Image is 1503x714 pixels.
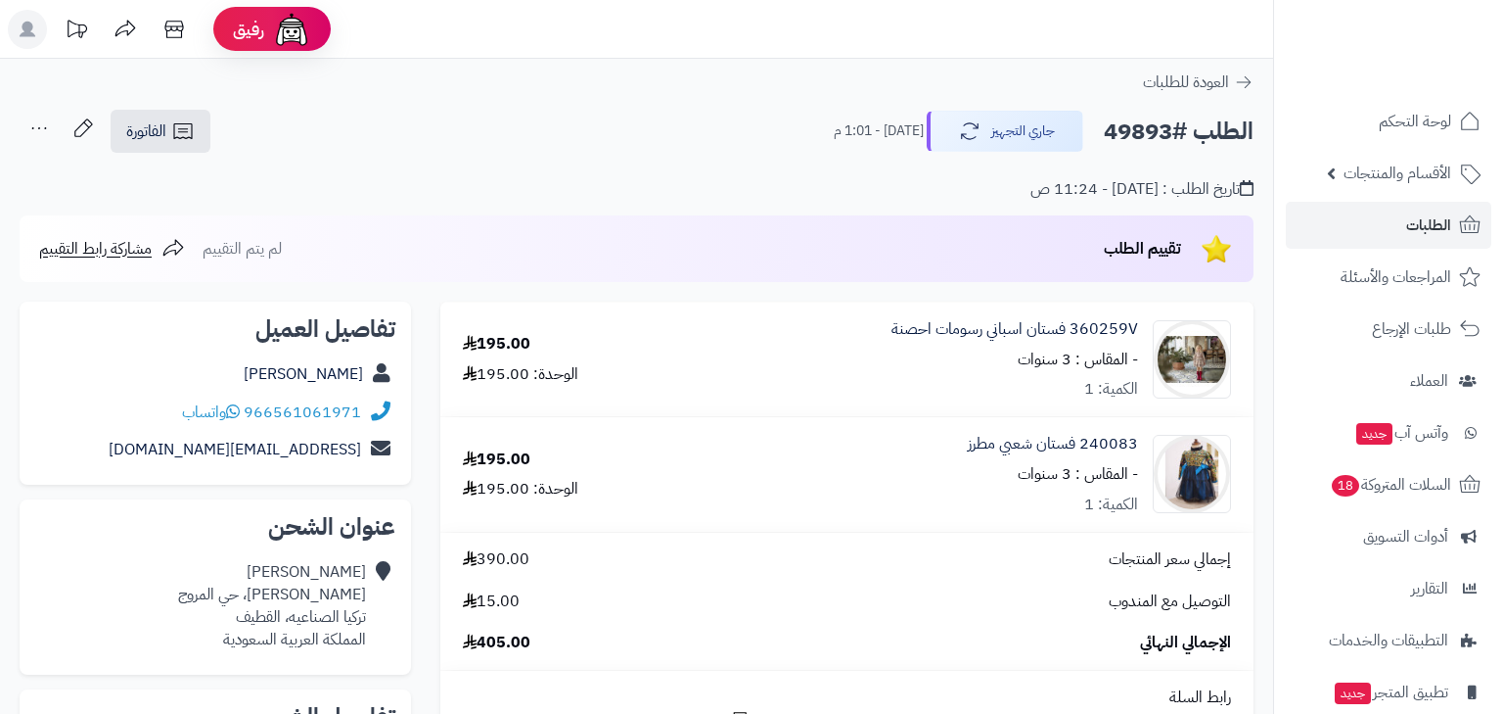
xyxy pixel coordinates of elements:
[39,237,185,261] a: مشاركة رابط التقييم
[244,401,361,424] a: 966561061971
[463,632,530,654] span: 405.00
[1286,513,1491,560] a: أدوات التسويق
[1331,474,1361,498] span: 18
[1018,462,1138,486] small: - المقاس : 3 سنوات
[109,438,361,461] a: [EMAIL_ADDRESS][DOMAIN_NAME]
[182,401,240,424] a: واتساب
[1140,632,1231,654] span: الإجمالي النهائي
[1018,348,1138,371] small: - المقاس : 3 سنوات
[1411,575,1448,602] span: التقارير
[1406,212,1451,239] span: الطلبات
[463,363,578,386] div: الوحدة: 195.00
[1143,71,1229,94] span: العودة للطلبات
[463,449,530,471] div: 195.00
[1286,357,1491,405] a: العملاء
[52,10,101,54] a: تحديثات المنصة
[178,561,366,650] div: [PERSON_NAME] [PERSON_NAME]، حي المروج تركيا الصناعيه، القطيف المملكة العربية السعودية
[35,317,395,341] h2: تفاصيل العميل
[1286,409,1491,456] a: وآتس آبجديد
[927,111,1083,152] button: جاري التجهيز
[1154,320,1230,399] img: 1729349628-_DSC2743zz-90x90.jpg
[1333,679,1448,706] span: تطبيق المتجر
[1344,160,1451,187] span: الأقسام والمنتجات
[448,687,1246,709] div: رابط السلة
[1286,306,1491,353] a: طلبات الإرجاع
[1109,548,1231,571] span: إجمالي سعر المنتجات
[463,478,578,500] div: الوحدة: 195.00
[203,237,282,261] span: لم يتم التقييم
[968,433,1138,455] a: 240083 فستان شعبي مطرز
[1363,523,1448,550] span: أدوات التسويق
[1286,98,1491,145] a: لوحة التحكم
[233,18,264,41] span: رفيق
[1379,108,1451,135] span: لوحة التحكم
[1286,461,1491,508] a: السلات المتروكة18
[111,110,210,153] a: الفاتورة
[1286,202,1491,249] a: الطلبات
[272,10,311,49] img: ai-face.png
[1030,178,1253,201] div: تاريخ الطلب : [DATE] - 11:24 ص
[1286,254,1491,301] a: المراجعات والأسئلة
[1109,591,1231,613] span: التوصيل مع المندوب
[1084,378,1138,401] div: الكمية: 1
[1330,471,1451,499] span: السلات المتروكة
[1329,627,1448,654] span: التطبيقات والخدمات
[1372,315,1451,343] span: طلبات الإرجاع
[1104,237,1181,261] span: تقييم الطلب
[1335,683,1371,704] span: جديد
[1354,419,1448,447] span: وآتس آب
[463,548,529,571] span: 390.00
[891,318,1138,341] a: 360259V فستان اسباني رسومات احصنة
[1154,435,1230,513] img: 1737473359-Screenshot_%D9%A2%D9%A0%D9%A2%D9%A5%D9%A0%D9%A1%D9%A2%D9%A1_%D9%A1%D9%A8%D9%A2%D9%A7%D...
[1341,263,1451,291] span: المراجعات والأسئلة
[1104,112,1253,152] h2: الطلب #49893
[1286,617,1491,664] a: التطبيقات والخدمات
[35,515,395,539] h2: عنوان الشحن
[1286,565,1491,612] a: التقارير
[1084,494,1138,516] div: الكمية: 1
[463,333,530,356] div: 195.00
[1370,15,1484,56] img: logo-2.png
[1410,367,1448,395] span: العملاء
[39,237,152,261] span: مشاركة رابط التقييم
[126,119,166,143] span: الفاتورة
[1143,71,1253,94] a: العودة للطلبات
[463,591,520,613] span: 15.00
[834,121,924,141] small: [DATE] - 1:01 م
[244,362,363,386] a: [PERSON_NAME]
[1356,423,1392,445] span: جديد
